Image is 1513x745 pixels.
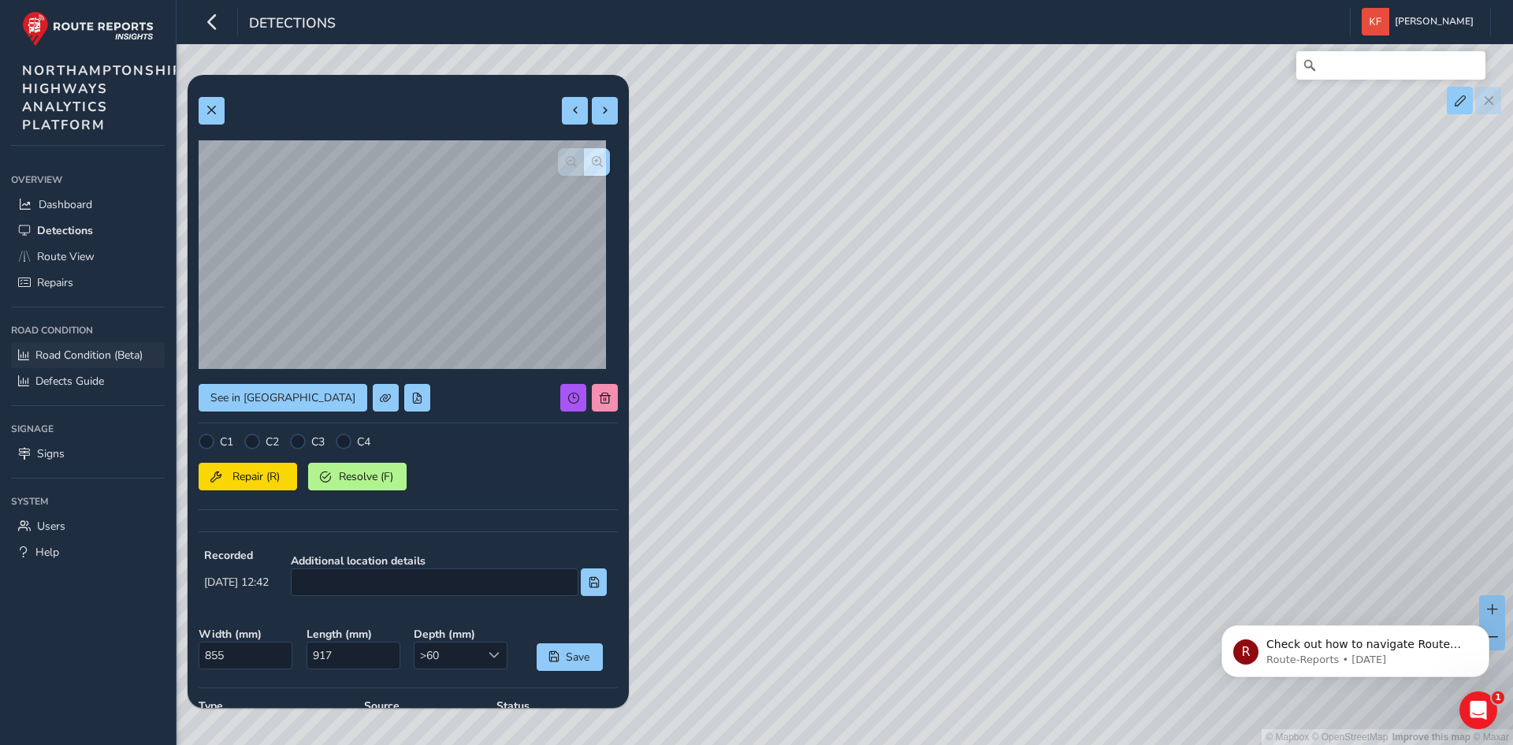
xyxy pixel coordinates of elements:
a: Road Condition (Beta) [11,342,165,368]
button: Resolve (F) [308,463,407,490]
span: Signs [37,446,65,461]
iframe: Intercom live chat [1459,691,1497,729]
strong: Additional location details [291,553,607,568]
div: Overview [11,168,165,192]
span: Defects Guide [35,374,104,389]
a: Dashboard [11,192,165,218]
strong: Type [199,698,353,713]
strong: Source [364,698,485,713]
span: >60 [414,643,481,669]
button: See in Route View [199,384,367,412]
span: Repair (R) [227,469,285,484]
a: Help [11,539,165,565]
span: [DATE] 12:42 [204,575,269,590]
a: Defects Guide [11,368,165,394]
button: [PERSON_NAME] [1362,8,1479,35]
strong: Status [496,698,618,713]
a: Users [11,513,165,539]
button: Save [537,643,603,671]
strong: Length ( mm ) [307,627,403,642]
span: Repairs [37,275,73,290]
div: Signage [11,417,165,441]
span: Users [37,519,65,534]
span: Dashboard [39,197,92,212]
span: Route View [37,249,95,264]
a: Repairs [11,270,165,296]
label: C4 [357,434,370,449]
span: Detections [249,13,336,35]
label: C2 [266,434,279,449]
input: Search [1296,51,1485,80]
span: Detections [37,223,93,238]
span: See in [GEOGRAPHIC_DATA] [210,390,355,405]
div: System [11,490,165,513]
strong: Width ( mm ) [199,627,296,642]
span: Resolve (F) [336,469,395,484]
a: Detections [11,218,165,244]
label: C3 [311,434,325,449]
a: Signs [11,441,165,467]
a: Route View [11,244,165,270]
span: Save [565,650,591,665]
span: 1 [1492,691,1504,704]
span: NORTHAMPTONSHIRE HIGHWAYS ANALYTICS PLATFORM [22,61,193,134]
iframe: Intercom notifications message [1198,592,1513,702]
label: C1 [220,434,233,449]
strong: Recorded [204,548,269,563]
span: [PERSON_NAME] [1395,8,1474,35]
strong: Depth ( mm ) [414,627,511,642]
button: Repair (R) [199,463,297,490]
span: Road Condition (Beta) [35,348,143,363]
img: rr logo [22,11,154,47]
span: Help [35,545,59,560]
img: diamond-layout [1362,8,1389,35]
div: Road Condition [11,318,165,342]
